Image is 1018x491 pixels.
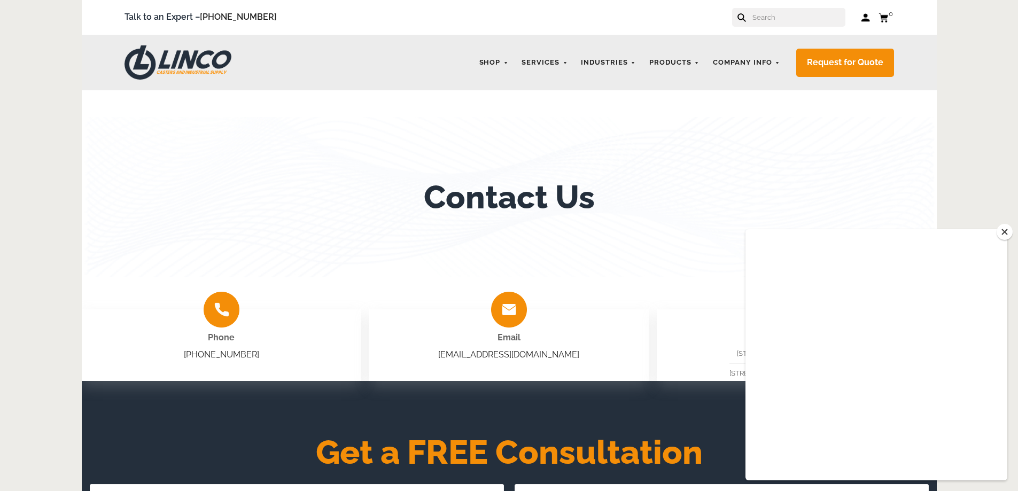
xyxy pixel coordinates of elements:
[125,10,277,25] span: Talk to an Expert –
[491,292,527,328] img: group-2008.png
[879,11,894,24] a: 0
[424,178,595,216] h1: Contact Us
[438,349,579,360] a: [EMAIL_ADDRESS][DOMAIN_NAME]
[208,332,235,342] span: Phone
[751,8,845,27] input: Search
[516,52,573,73] a: Services
[889,10,893,18] span: 0
[204,292,239,328] img: group-2009.png
[708,52,786,73] a: Company Info
[576,52,641,73] a: Industries
[82,440,937,465] h2: Get a FREE Consultation
[796,49,894,77] a: Request for Quote
[737,349,856,357] span: [STREET_ADDRESS][PERSON_NAME]
[997,224,1013,240] button: Close
[729,369,864,377] span: [STREET_ADDRESS] [GEOGRAPHIC_DATA]
[498,332,520,342] span: Email
[644,52,705,73] a: Products
[184,349,259,360] a: [PHONE_NUMBER]
[861,12,871,23] a: Log in
[474,52,514,73] a: Shop
[200,12,277,22] a: [PHONE_NUMBER]
[125,45,231,80] img: LINCO CASTERS & INDUSTRIAL SUPPLY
